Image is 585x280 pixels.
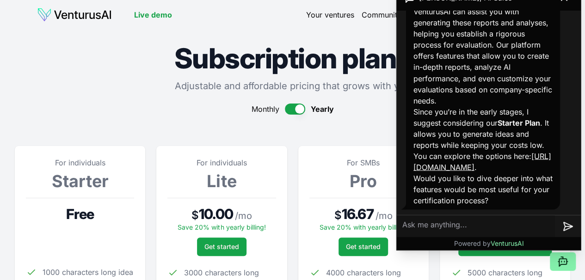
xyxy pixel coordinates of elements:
[309,172,418,190] h3: Pro
[376,209,393,222] span: / mo
[26,157,134,168] p: For individuals
[413,6,553,106] p: VenturusAI can assist you with generating these reports and analyses, helping you establish a rig...
[413,151,551,171] a: [URL][DOMAIN_NAME]
[204,242,239,251] span: Get started
[334,208,342,223] span: $
[346,242,381,251] span: Get started
[498,118,540,127] strong: Starter Plan
[37,7,112,22] img: logo
[320,223,407,231] span: Save 20% with yearly billing!
[235,209,252,222] span: / mo
[15,79,570,92] p: Adjustable and affordable pricing that grows with you
[309,157,418,168] p: For SMBs
[339,237,388,256] button: Get started
[252,103,279,115] span: Monthly
[306,9,354,20] a: Your ventures
[197,237,246,256] button: Get started
[311,103,334,115] span: Yearly
[413,106,553,172] p: Since you’re in the early stages, I suggest considering our . It allows you to generate ideas and...
[454,239,523,248] p: Powered by
[66,206,94,222] span: Free
[167,172,276,190] h3: Lite
[26,172,134,190] h3: Starter
[43,267,133,278] span: 1000 characters long idea
[191,208,199,223] span: $
[134,9,172,20] a: Live demo
[342,206,374,222] span: 16.67
[15,44,570,72] h1: Subscription plans
[167,157,276,168] p: For individuals
[178,223,265,231] span: Save 20% with yearly billing!
[490,239,523,247] span: VenturusAI
[413,172,553,206] p: Would you like to dive deeper into what features would be most useful for your certification proc...
[362,9,401,20] a: Community
[199,206,233,222] span: 10.00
